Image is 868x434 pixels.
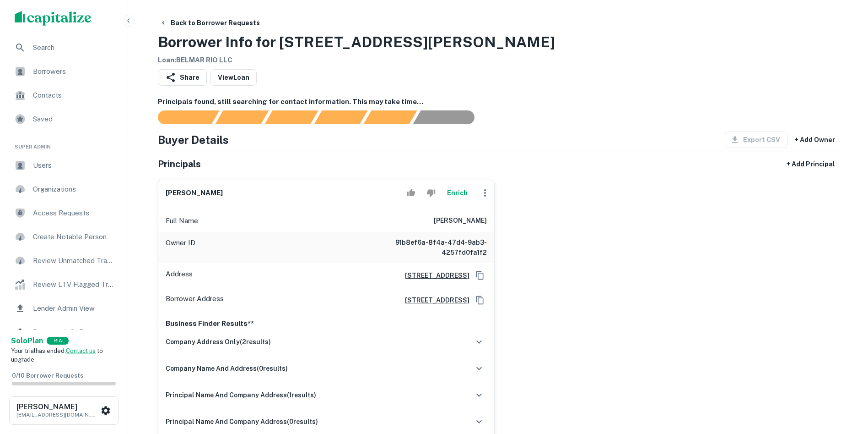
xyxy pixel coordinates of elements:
[156,15,264,31] button: Back to Borrower Requests
[12,372,83,379] span: 0 / 10 Borrower Requests
[16,403,99,411] h6: [PERSON_NAME]
[264,110,318,124] div: Documents found, AI parsing details...
[166,337,271,347] h6: company address only ( 2 results)
[33,327,115,338] span: Borrower Info Requests
[7,274,120,296] a: Review LTV Flagged Transactions
[423,184,439,202] button: Reject
[7,37,120,59] a: Search
[33,208,115,219] span: Access Requests
[33,255,115,266] span: Review Unmatched Transactions
[215,110,269,124] div: Your request is received and processing...
[66,347,96,354] a: Contact us
[33,66,115,77] span: Borrowers
[7,202,120,224] a: Access Requests
[9,396,119,425] button: [PERSON_NAME][EMAIL_ADDRESS][DOMAIN_NAME]
[7,108,120,130] a: Saved
[166,363,288,374] h6: company name and address ( 0 results)
[166,417,318,427] h6: principal name and company address ( 0 results)
[47,337,69,345] div: TRIAL
[166,237,195,258] p: Owner ID
[473,269,487,282] button: Copy Address
[33,42,115,53] span: Search
[11,336,43,345] strong: Solo Plan
[377,237,487,258] h6: 91b8ef6a-8f4a-47d4-9ab3-4257fd0fa1f2
[11,335,43,346] a: SoloPlan
[33,279,115,290] span: Review LTV Flagged Transactions
[158,55,555,66] h6: Loan : BELMAR RIO LLC
[7,154,120,176] a: Users
[434,215,487,226] h6: [PERSON_NAME]
[158,97,839,107] h6: Principals found, still searching for contact information. This may take time...
[33,160,115,171] span: Users
[398,270,469,280] a: [STREET_ADDRESS]
[7,321,120,343] a: Borrower Info Requests
[791,132,839,148] button: + Add Owner
[166,390,316,400] h6: principal name and company address ( 1 results)
[822,361,868,405] iframe: Chat Widget
[33,184,115,195] span: Organizations
[33,114,115,125] span: Saved
[166,188,223,198] h6: [PERSON_NAME]
[158,69,207,86] button: Share
[166,318,487,329] p: Business Finder Results**
[403,184,419,202] button: Accept
[413,110,485,124] div: AI fulfillment process complete.
[158,132,229,148] h4: Buyer Details
[33,90,115,101] span: Contacts
[11,347,103,363] span: Your trial has ended. to upgrade.
[166,269,193,282] p: Address
[33,231,115,242] span: Create Notable Person
[158,157,201,171] h5: Principals
[7,250,120,272] a: Review Unmatched Transactions
[473,293,487,307] button: Copy Address
[7,226,120,248] a: Create Notable Person
[398,295,469,305] a: [STREET_ADDRESS]
[783,156,839,172] button: + Add Principal
[147,110,216,124] div: Sending borrower request to AI...
[7,132,120,154] li: Super Admin
[363,110,417,124] div: Principals found, still searching for contact information. This may take time...
[16,411,99,419] p: [EMAIL_ADDRESS][DOMAIN_NAME]
[158,31,555,53] h3: Borrower Info for [STREET_ADDRESS][PERSON_NAME]
[210,69,257,86] a: ViewLoan
[7,178,120,200] a: Organizations
[7,84,120,106] a: Contacts
[166,215,198,226] p: Full Name
[15,11,92,26] img: capitalize-logo.png
[166,293,224,307] p: Borrower Address
[7,60,120,82] a: Borrowers
[314,110,367,124] div: Principals found, AI now looking for contact information...
[7,297,120,319] a: Lender Admin View
[33,303,115,314] span: Lender Admin View
[443,184,472,202] button: Enrich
